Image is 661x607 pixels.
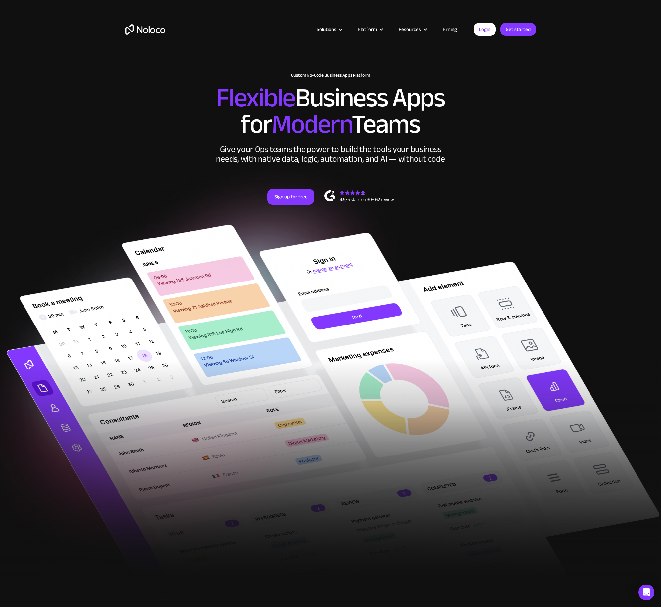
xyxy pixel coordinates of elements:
h2: Business Apps for Teams [125,85,536,138]
div: Platform [350,25,390,34]
a: Sign up for free [267,189,314,205]
a: Login [474,23,496,36]
span: Modern [272,100,352,149]
div: Open Intercom Messenger [638,585,654,600]
h1: Custom No-Code Business Apps Platform [125,73,536,78]
div: Solutions [317,25,336,34]
div: Solutions [308,25,350,34]
div: Resources [399,25,421,34]
a: Pricing [434,25,465,34]
a: Get started [500,23,536,36]
div: Platform [358,25,377,34]
a: home [125,24,165,35]
div: Resources [390,25,434,34]
span: Flexible [216,73,295,122]
div: Give your Ops teams the power to build the tools your business needs, with native data, logic, au... [215,144,447,164]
